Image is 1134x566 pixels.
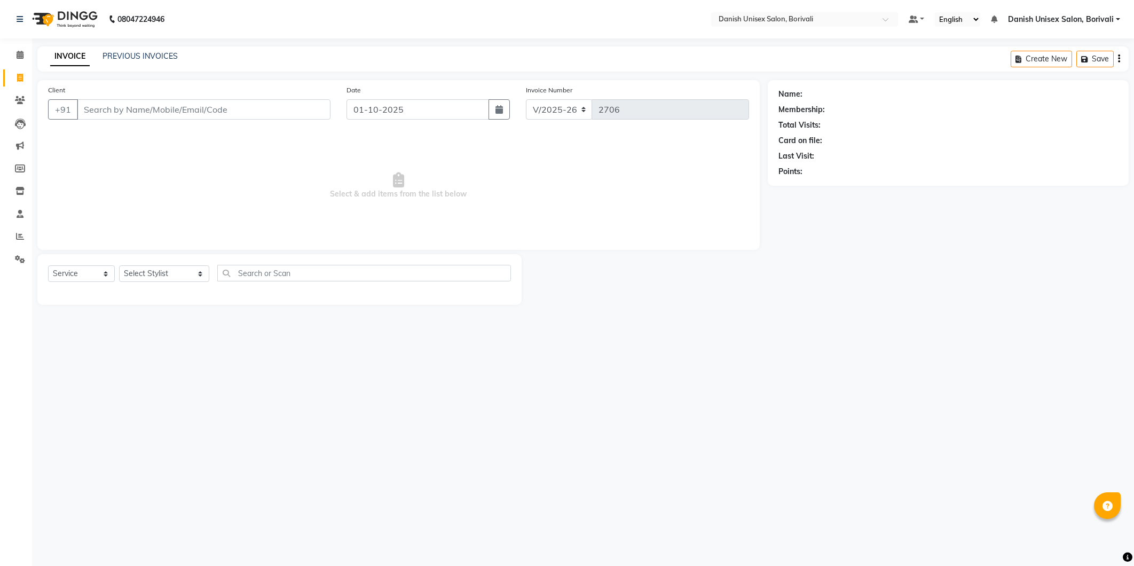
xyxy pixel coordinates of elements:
div: Name: [778,89,802,100]
b: 08047224946 [117,4,164,34]
div: Total Visits: [778,120,821,131]
label: Date [346,85,361,95]
iframe: chat widget [1089,523,1123,555]
button: +91 [48,99,78,120]
img: logo [27,4,100,34]
span: Danish Unisex Salon, Borivali [1008,14,1114,25]
button: Create New [1011,51,1072,67]
a: INVOICE [50,47,90,66]
div: Last Visit: [778,151,814,162]
label: Invoice Number [526,85,572,95]
span: Select & add items from the list below [48,132,749,239]
input: Search or Scan [217,265,511,281]
button: Save [1076,51,1114,67]
label: Client [48,85,65,95]
input: Search by Name/Mobile/Email/Code [77,99,330,120]
div: Points: [778,166,802,177]
a: PREVIOUS INVOICES [103,51,178,61]
div: Card on file: [778,135,822,146]
div: Membership: [778,104,825,115]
